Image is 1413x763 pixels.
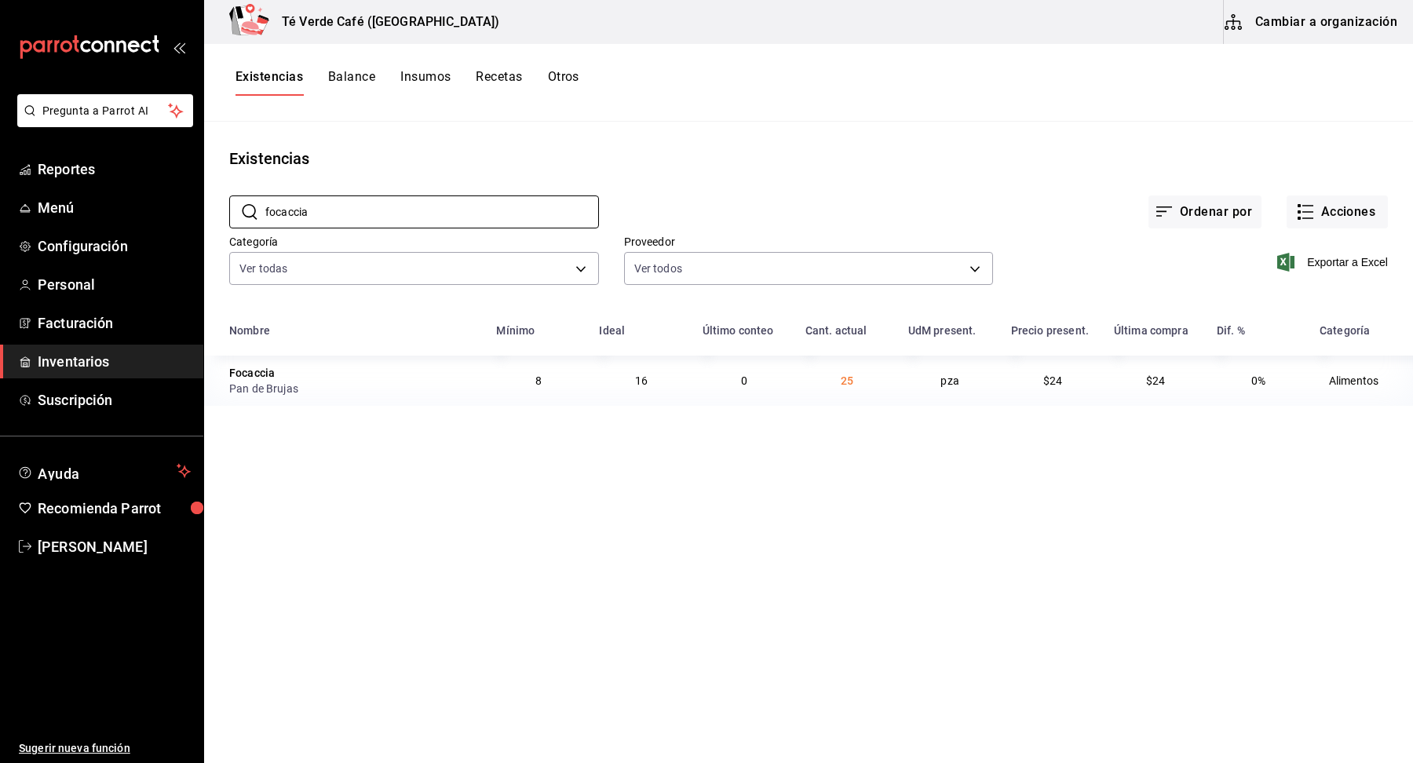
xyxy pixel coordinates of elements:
[229,324,270,337] div: Nombre
[235,69,303,96] button: Existencias
[229,365,275,381] div: Focaccia
[1011,324,1089,337] div: Precio present.
[703,324,774,337] div: Último conteo
[624,236,994,247] label: Proveedor
[17,94,193,127] button: Pregunta a Parrot AI
[42,103,169,119] span: Pregunta a Parrot AI
[1217,324,1245,337] div: Dif. %
[173,41,185,53] button: open_drawer_menu
[1146,374,1165,387] span: $24
[1114,324,1188,337] div: Última compra
[38,389,191,411] span: Suscripción
[38,312,191,334] span: Facturación
[235,69,579,96] div: navigation tabs
[841,374,853,387] span: 25
[19,740,191,757] span: Sugerir nueva función
[535,374,542,387] span: 8
[548,69,579,96] button: Otros
[229,147,309,170] div: Existencias
[1320,324,1370,337] div: Categoría
[38,536,191,557] span: [PERSON_NAME]
[38,274,191,295] span: Personal
[899,356,1002,406] td: pza
[1251,374,1265,387] span: 0%
[38,235,191,257] span: Configuración
[38,351,191,372] span: Inventarios
[635,374,648,387] span: 16
[1287,195,1388,228] button: Acciones
[38,462,170,480] span: Ayuda
[328,69,375,96] button: Balance
[11,114,193,130] a: Pregunta a Parrot AI
[38,159,191,180] span: Reportes
[805,324,867,337] div: Cant. actual
[634,261,682,276] span: Ver todos
[496,324,535,337] div: Mínimo
[38,498,191,519] span: Recomienda Parrot
[476,69,522,96] button: Recetas
[269,13,499,31] h3: Té Verde Café ([GEOGRAPHIC_DATA])
[741,374,747,387] span: 0
[239,261,287,276] span: Ver todas
[400,69,451,96] button: Insumos
[1280,253,1388,272] button: Exportar a Excel
[599,324,625,337] div: Ideal
[265,196,599,228] input: Buscar nombre de insumo
[38,197,191,218] span: Menú
[1310,356,1413,406] td: Alimentos
[1148,195,1261,228] button: Ordenar por
[1043,374,1062,387] span: $24
[229,236,599,247] label: Categoría
[229,381,477,396] div: Pan de Brujas
[908,324,977,337] div: UdM present.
